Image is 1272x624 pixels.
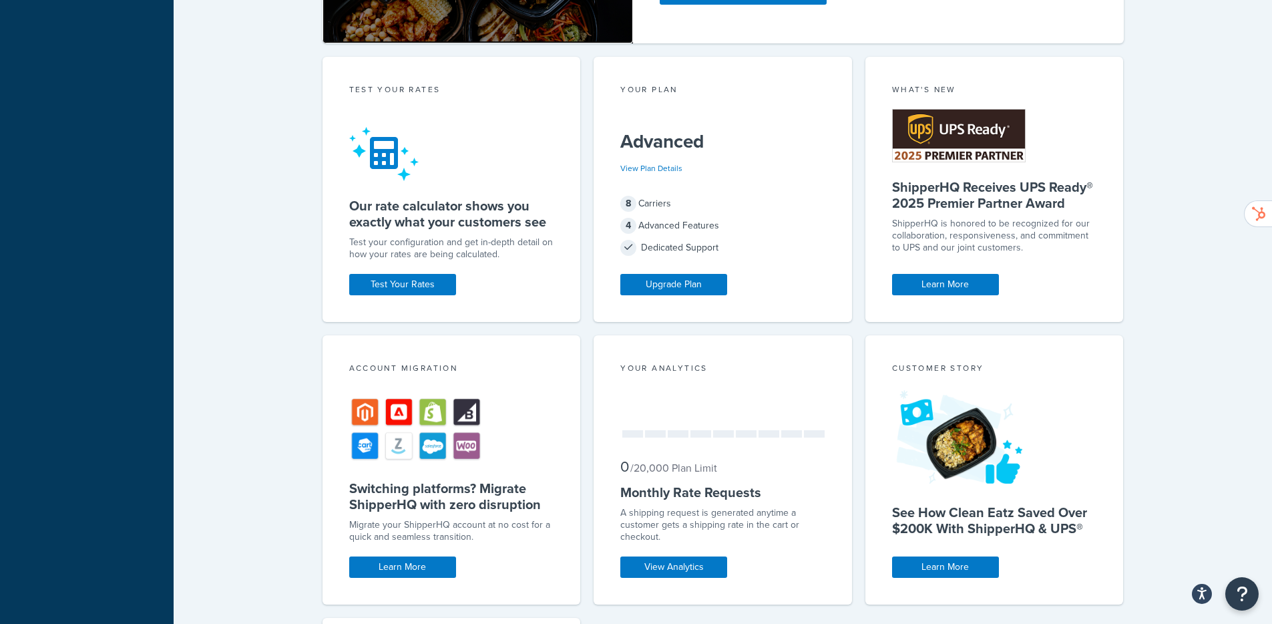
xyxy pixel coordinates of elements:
a: Learn More [892,557,999,578]
a: View Plan Details [620,162,682,174]
button: Open Resource Center [1225,577,1259,611]
h5: Our rate calculator shows you exactly what your customers see [349,198,554,230]
h5: ShipperHQ Receives UPS Ready® 2025 Premier Partner Award [892,179,1097,211]
p: ShipperHQ is honored to be recognized for our collaboration, responsiveness, and commitment to UP... [892,218,1097,254]
h5: See How Clean Eatz Saved Over $200K With ShipperHQ & UPS® [892,504,1097,536]
a: View Analytics [620,557,727,578]
div: What's New [892,84,1097,99]
span: 0 [620,456,629,478]
div: Carriers [620,194,825,213]
h5: Switching platforms? Migrate ShipperHQ with zero disruption [349,480,554,512]
a: Learn More [892,274,999,295]
span: 4 [620,218,636,234]
div: Customer Story [892,362,1097,377]
a: Test Your Rates [349,274,456,295]
div: Your Plan [620,84,825,99]
h5: Monthly Rate Requests [620,484,825,500]
div: Test your configuration and get in-depth detail on how your rates are being calculated. [349,237,554,261]
div: Advanced Features [620,216,825,235]
div: Test your rates [349,84,554,99]
span: 8 [620,196,636,212]
a: Upgrade Plan [620,274,727,295]
div: Account Migration [349,362,554,377]
h5: Advanced [620,131,825,152]
div: Dedicated Support [620,239,825,257]
div: Your Analytics [620,362,825,377]
a: Learn More [349,557,456,578]
div: A shipping request is generated anytime a customer gets a shipping rate in the cart or checkout. [620,507,825,543]
small: / 20,000 Plan Limit [630,460,717,476]
div: Migrate your ShipperHQ account at no cost for a quick and seamless transition. [349,519,554,543]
